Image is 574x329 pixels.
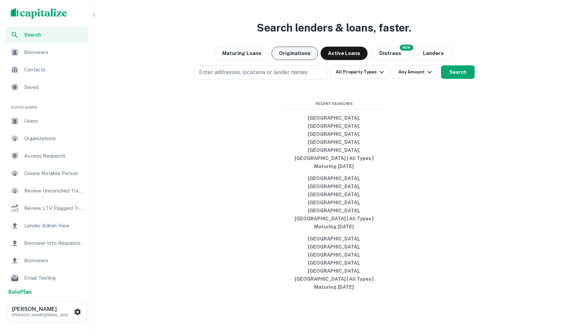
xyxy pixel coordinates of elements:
[5,253,88,269] a: Borrowers
[24,117,84,125] span: Users
[321,47,368,60] button: Active Loans
[24,274,84,282] span: Email Testing
[5,218,88,234] a: Lender Admin View
[24,66,84,74] span: Contacts
[370,47,411,60] button: Search distressed loans with lien and other non-mortgage details.
[5,79,88,95] a: Saved
[5,113,88,129] a: Users
[24,152,84,160] span: Access Requests
[5,270,88,286] a: Email Testing
[400,45,413,51] div: NEW
[391,65,438,79] button: Any Amount
[8,288,32,296] a: SoloPlan
[284,233,384,293] button: [GEOGRAPHIC_DATA], [GEOGRAPHIC_DATA], [GEOGRAPHIC_DATA], [GEOGRAPHIC_DATA], [GEOGRAPHIC_DATA], [G...
[5,165,88,181] a: Create Notable Person
[5,200,88,216] a: Review LTV Flagged Transactions
[12,307,73,312] h6: [PERSON_NAME]
[5,235,88,251] a: Borrower Info Requests
[8,289,32,295] strong: Solo Plan
[284,101,384,107] span: Recent Searches
[24,187,84,195] span: Review Unmatched Transactions
[11,8,67,19] img: capitalize-logo.png
[284,112,384,172] button: [GEOGRAPHIC_DATA], [GEOGRAPHIC_DATA], [GEOGRAPHIC_DATA], [GEOGRAPHIC_DATA], [GEOGRAPHIC_DATA], [G...
[441,65,475,79] button: Search
[24,169,84,177] span: Create Notable Person
[24,134,84,143] span: Organizations
[24,48,84,56] span: Borrowers
[5,27,88,43] a: Search
[7,301,87,322] button: [PERSON_NAME][PERSON_NAME][EMAIL_ADDRESS][PERSON_NAME][DOMAIN_NAME]
[272,47,318,60] button: Originations
[12,312,73,318] p: [PERSON_NAME][EMAIL_ADDRESS][PERSON_NAME][DOMAIN_NAME]
[24,222,84,230] span: Lender Admin View
[540,275,574,308] iframe: Chat Widget
[5,183,88,199] a: Review Unmatched Transactions
[24,83,84,91] span: Saved
[5,130,88,147] a: Organizations
[257,20,411,36] h3: Search lenders & loans, faster.
[284,172,384,233] button: [GEOGRAPHIC_DATA], [GEOGRAPHIC_DATA], [GEOGRAPHIC_DATA], [GEOGRAPHIC_DATA], [GEOGRAPHIC_DATA], [G...
[24,204,84,212] span: Review LTV Flagged Transactions
[413,47,453,60] button: Lenders
[330,65,389,79] button: All Property Types
[199,68,307,76] p: Enter addresses, locations or lender names
[5,97,88,113] li: Super Admin
[24,31,84,39] span: Search
[193,65,328,79] button: Enter addresses, locations or lender names
[5,62,88,78] a: Contacts
[24,239,84,247] span: Borrower Info Requests
[5,44,88,60] a: Borrowers
[5,148,88,164] a: Access Requests
[215,47,269,60] button: Maturing Loans
[24,257,84,265] span: Borrowers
